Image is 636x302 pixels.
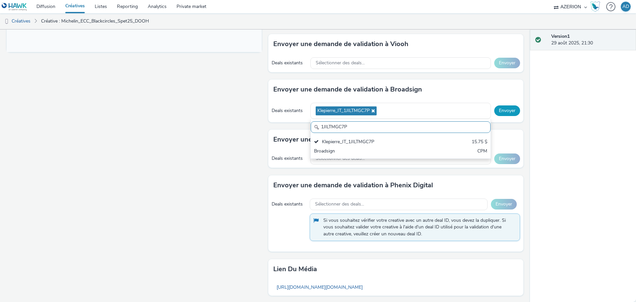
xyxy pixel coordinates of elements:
div: CPM [477,148,487,155]
h3: Envoyer une demande de validation à Phenix Digital [273,180,433,190]
img: undefined Logo [2,3,27,11]
div: AD [622,2,629,12]
span: Si vous souhaitez vérifier votre creative avec un autre deal ID, vous devez la dupliquer. Si vous... [323,217,513,237]
div: Broadsign [314,148,428,155]
h3: Envoyer une demande de validation à Broadsign [273,85,422,94]
div: Klepierre_IT_1JILTMGC7P [314,139,428,146]
span: Klepierre_IT_1JILTMGC7P [317,108,370,114]
div: Deals existants [272,60,307,66]
div: Deals existants [272,155,307,162]
strong: Version 1 [551,33,570,39]
input: Search...... [311,121,491,133]
span: Sélectionner des deals... [316,60,365,66]
div: Deals existants [272,201,306,208]
a: Hawk Academy [590,1,603,12]
h3: Envoyer une demande de validation à Viooh [273,39,408,49]
img: dooh [3,18,10,25]
div: 15.75 $ [472,139,487,146]
a: Créative : Michelin_ECC_Blackcircles_Spet25_DOOH [38,13,152,29]
img: Hawk Academy [590,1,600,12]
button: Envoyer [491,199,517,210]
button: Envoyer [494,58,520,68]
h3: Envoyer une demande de validation à MyAdbooker [273,135,430,145]
span: Sélectionner des deals... [315,202,364,207]
button: Envoyer [494,153,520,164]
button: Envoyer [494,105,520,116]
h3: Lien du média [273,264,317,274]
div: Deals existants [272,107,307,114]
div: 29 août 2025, 21:30 [551,33,631,47]
a: [URL][DOMAIN_NAME][DOMAIN_NAME] [273,281,366,294]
